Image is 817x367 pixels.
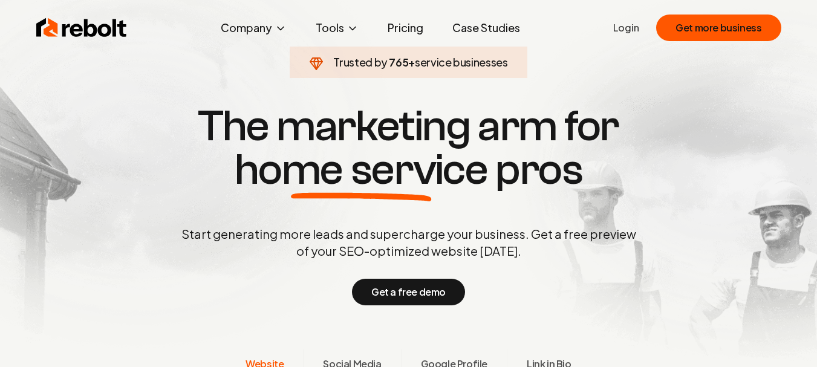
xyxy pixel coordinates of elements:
button: Company [211,16,296,40]
img: Rebolt Logo [36,16,127,40]
button: Get a free demo [352,279,465,305]
a: Pricing [378,16,433,40]
span: service businesses [415,55,508,69]
span: 765 [389,54,408,71]
a: Login [613,21,639,35]
span: Trusted by [333,55,387,69]
span: + [408,55,415,69]
span: home service [235,148,488,192]
p: Start generating more leads and supercharge your business. Get a free preview of your SEO-optimiz... [179,226,639,259]
a: Case Studies [443,16,530,40]
button: Get more business [656,15,781,41]
h1: The marketing arm for pros [119,105,699,192]
button: Tools [306,16,368,40]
